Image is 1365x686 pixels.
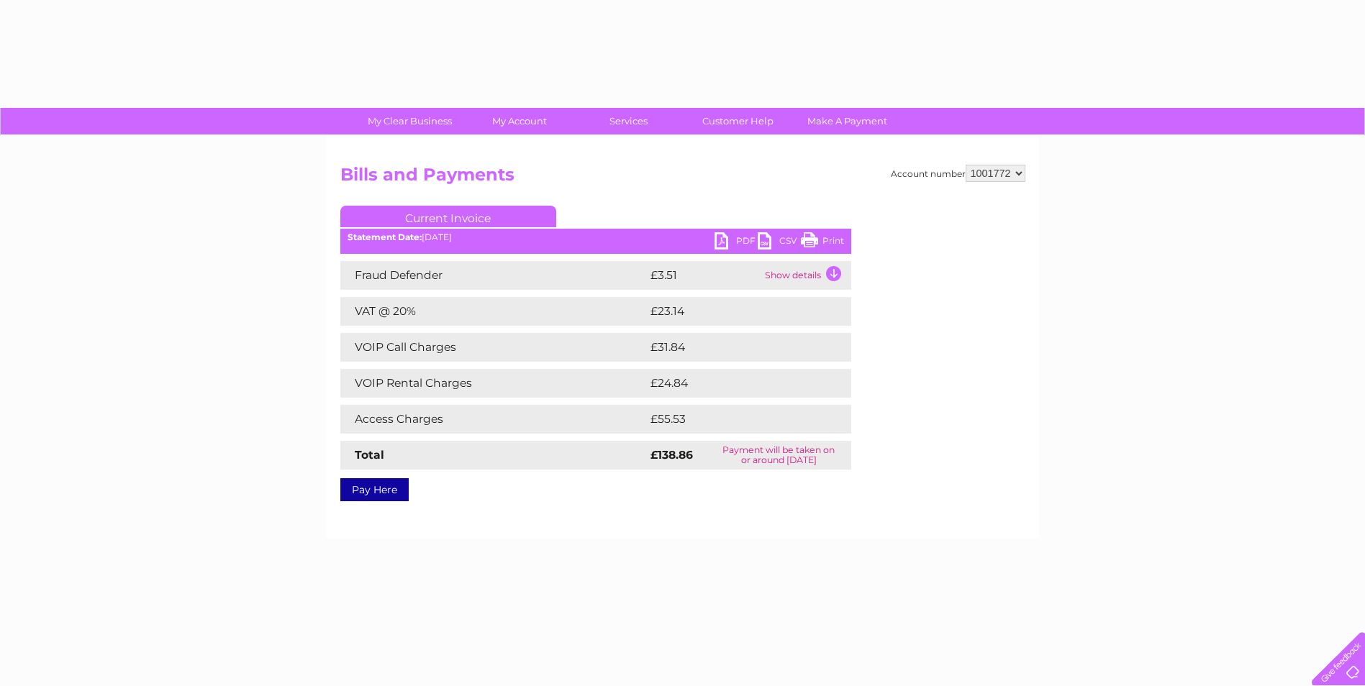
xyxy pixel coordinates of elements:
td: VAT @ 20% [340,297,647,326]
a: My Clear Business [350,108,469,134]
td: VOIP Rental Charges [340,369,647,398]
td: VOIP Call Charges [340,333,647,362]
td: Payment will be taken on or around [DATE] [707,441,851,470]
div: Account number [891,165,1025,182]
a: My Account [460,108,579,134]
h2: Bills and Payments [340,165,1025,192]
a: Print [801,232,844,253]
td: Show details [761,261,851,290]
td: Access Charges [340,405,647,434]
a: Make A Payment [788,108,907,134]
a: Customer Help [679,108,797,134]
div: [DATE] [340,232,851,242]
a: PDF [715,232,758,253]
td: £31.84 [647,333,821,362]
a: Services [569,108,688,134]
td: £24.84 [647,369,823,398]
strong: £138.86 [650,448,693,462]
b: Statement Date: [348,232,422,242]
a: CSV [758,232,801,253]
strong: Total [355,448,384,462]
td: £55.53 [647,405,822,434]
a: Pay Here [340,478,409,501]
a: Current Invoice [340,206,556,227]
td: £23.14 [647,297,821,326]
td: Fraud Defender [340,261,647,290]
td: £3.51 [647,261,761,290]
